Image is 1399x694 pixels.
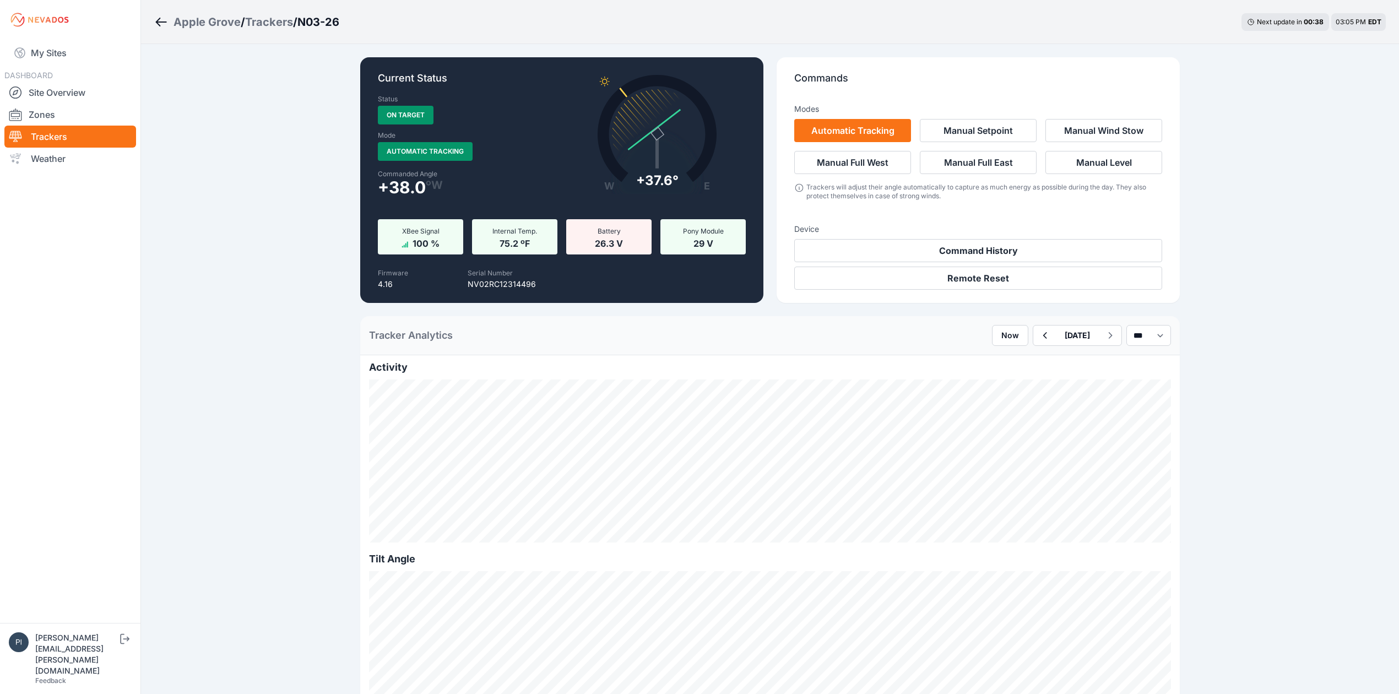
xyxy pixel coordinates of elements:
[9,11,71,29] img: Nevados
[794,224,1162,235] h3: Device
[794,239,1162,262] button: Command History
[794,71,1162,95] p: Commands
[378,170,555,178] label: Commanded Angle
[492,227,537,235] span: Internal Temp.
[378,269,408,277] label: Firmware
[378,106,433,124] span: On Target
[4,40,136,66] a: My Sites
[4,104,136,126] a: Zones
[595,236,623,249] span: 26.3 V
[4,148,136,170] a: Weather
[369,360,1171,375] h2: Activity
[241,14,245,30] span: /
[1056,326,1099,345] button: [DATE]
[293,14,297,30] span: /
[806,183,1162,200] div: Trackers will adjust their angle automatically to capture as much energy as possible during the d...
[402,227,440,235] span: XBee Signal
[378,279,408,290] p: 4.16
[297,14,339,30] h3: N03-26
[500,236,530,249] span: 75.2 ºF
[378,181,426,194] span: + 38.0
[1336,18,1366,26] span: 03:05 PM
[378,71,746,95] p: Current Status
[468,269,513,277] label: Serial Number
[378,131,395,140] label: Mode
[154,8,339,36] nav: Breadcrumb
[35,632,118,676] div: [PERSON_NAME][EMAIL_ADDRESS][PERSON_NAME][DOMAIN_NAME]
[1368,18,1381,26] span: EDT
[173,14,241,30] a: Apple Grove
[1045,151,1162,174] button: Manual Level
[1045,119,1162,142] button: Manual Wind Stow
[794,119,911,142] button: Automatic Tracking
[9,632,29,652] img: piotr.kolodziejczyk@energix-group.com
[4,82,136,104] a: Site Overview
[4,126,136,148] a: Trackers
[1304,18,1324,26] div: 00 : 38
[4,71,53,80] span: DASHBOARD
[378,95,398,104] label: Status
[920,151,1037,174] button: Manual Full East
[426,181,443,189] span: º W
[693,236,713,249] span: 29 V
[413,236,440,249] span: 100 %
[598,227,621,235] span: Battery
[992,325,1028,346] button: Now
[794,151,911,174] button: Manual Full West
[245,14,293,30] a: Trackers
[1257,18,1302,26] span: Next update in
[369,328,453,343] h2: Tracker Analytics
[369,551,1171,567] h2: Tilt Angle
[468,279,536,290] p: NV02RC12314496
[920,119,1037,142] button: Manual Setpoint
[794,104,819,115] h3: Modes
[378,142,473,161] span: Automatic Tracking
[636,172,679,189] div: + 37.6°
[683,227,724,235] span: Pony Module
[794,267,1162,290] button: Remote Reset
[35,676,66,685] a: Feedback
